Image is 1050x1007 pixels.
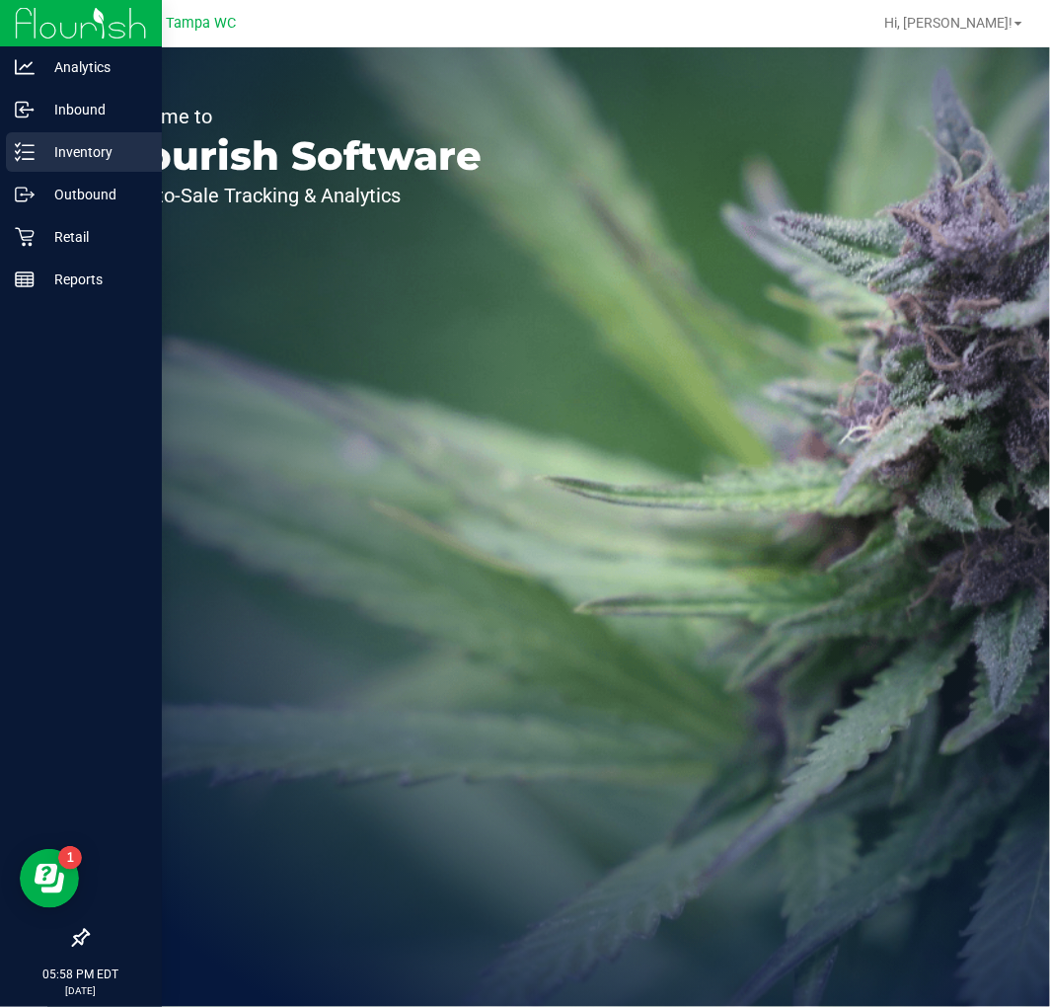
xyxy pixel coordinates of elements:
iframe: Resource center unread badge [58,846,82,870]
inline-svg: Inventory [15,142,35,162]
iframe: Resource center [20,849,79,908]
p: Seed-to-Sale Tracking & Analytics [107,186,482,205]
p: Welcome to [107,107,482,126]
p: Flourish Software [107,136,482,176]
p: Outbound [35,183,153,206]
inline-svg: Retail [15,227,35,247]
p: Reports [35,268,153,291]
span: Hi, [PERSON_NAME]! [884,15,1012,31]
p: Inbound [35,98,153,121]
p: 05:58 PM EDT [9,966,153,983]
inline-svg: Reports [15,270,35,289]
p: Inventory [35,140,153,164]
inline-svg: Outbound [15,185,35,204]
p: Analytics [35,55,153,79]
p: [DATE] [9,983,153,998]
span: Tampa WC [167,15,237,32]
inline-svg: Analytics [15,57,35,77]
p: Retail [35,225,153,249]
inline-svg: Inbound [15,100,35,119]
